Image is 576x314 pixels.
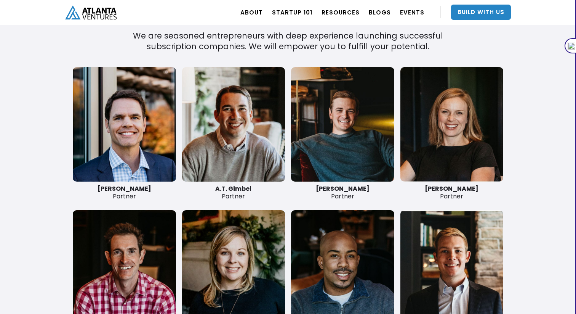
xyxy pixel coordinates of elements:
[400,185,504,200] div: Partner
[240,2,263,23] a: ABOUT
[425,184,478,193] strong: [PERSON_NAME]
[272,2,312,23] a: Startup 101
[322,2,360,23] a: RESOURCES
[215,184,251,193] strong: A.T. Gimbel
[451,5,511,20] a: Build With Us
[98,184,151,193] strong: [PERSON_NAME]
[369,2,391,23] a: BLOGS
[316,184,370,193] strong: [PERSON_NAME]
[73,185,176,200] div: Partner
[400,2,424,23] a: EVENTS
[291,185,394,200] div: Partner
[182,185,285,200] div: Partner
